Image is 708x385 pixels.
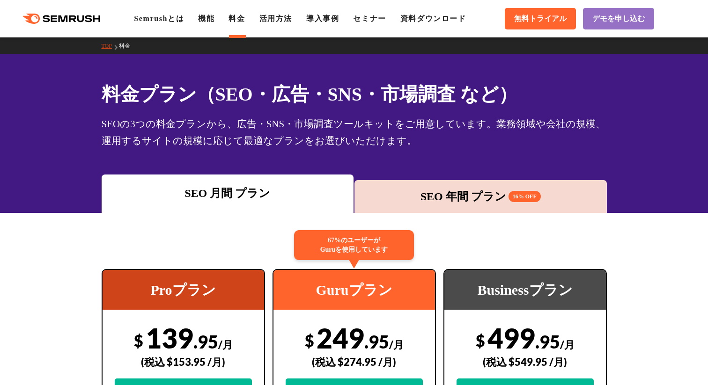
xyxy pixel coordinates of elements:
[229,15,245,22] a: 料金
[509,191,541,202] span: 16% OFF
[102,80,607,108] h1: 料金プラン（SEO・広告・SNS・市場調査 など）
[305,331,314,350] span: $
[457,345,594,378] div: (税込 $549.95 /月)
[102,116,607,149] div: SEOの3つの料金プランから、広告・SNS・市場調査ツールキットをご用意しています。業務領域や会社の規模、運用するサイトの規模に応じて最適なプランをお選びいただけます。
[400,15,466,22] a: 資料ダウンロード
[294,230,414,260] div: 67%のユーザーが Guruを使用しています
[198,15,214,22] a: 機能
[514,14,567,24] span: 無料トライアル
[364,331,389,352] span: .95
[353,15,386,22] a: セミナー
[444,270,606,310] div: Businessプラン
[535,331,560,352] span: .95
[476,331,485,350] span: $
[505,8,576,29] a: 無料トライアル
[389,338,404,351] span: /月
[103,270,264,310] div: Proプラン
[134,331,143,350] span: $
[134,15,184,22] a: Semrushとは
[218,338,233,351] span: /月
[102,43,119,49] a: TOP
[273,270,435,310] div: Guruプラン
[306,15,339,22] a: 導入事例
[286,345,423,378] div: (税込 $274.95 /月)
[359,188,602,205] div: SEO 年間 プラン
[193,331,218,352] span: .95
[592,14,645,24] span: デモを申し込む
[115,345,252,378] div: (税込 $153.95 /月)
[119,43,137,49] a: 料金
[106,185,349,202] div: SEO 月間 プラン
[583,8,654,29] a: デモを申し込む
[560,338,575,351] span: /月
[259,15,292,22] a: 活用方法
